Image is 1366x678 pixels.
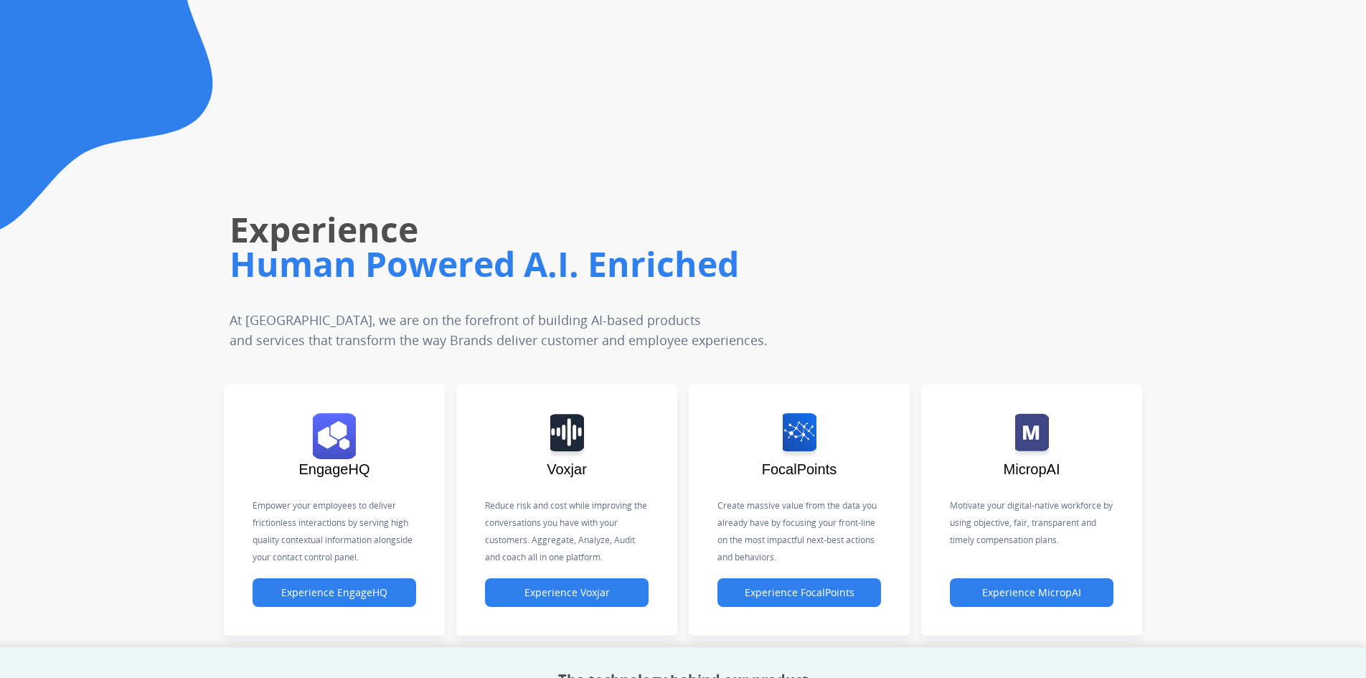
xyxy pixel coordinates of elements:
[253,578,416,607] button: Experience EngageHQ
[783,413,816,459] img: logo
[253,587,416,599] a: Experience EngageHQ
[950,587,1113,599] a: Experience MicropAI
[717,497,881,566] p: Create massive value from the data you already have by focusing your front-line on the most impac...
[299,461,370,477] span: EngageHQ
[253,497,416,566] p: Empower your employees to deliver frictionless interactions by serving high quality contextual in...
[1004,461,1060,477] span: MicropAI
[485,497,649,566] p: Reduce risk and cost while improving the conversations you have with your customers. Aggregate, A...
[547,461,587,477] span: Voxjar
[717,578,881,607] button: Experience FocalPoints
[717,587,881,599] a: Experience FocalPoints
[762,461,837,477] span: FocalPoints
[230,241,964,287] h1: Human Powered A.I. Enriched
[550,413,584,459] img: logo
[230,207,964,253] h1: Experience
[230,310,872,350] p: At [GEOGRAPHIC_DATA], we are on the forefront of building AI-based products and services that tra...
[950,578,1113,607] button: Experience MicropAI
[950,497,1113,549] p: Motivate your digital-native workforce by using objective, fair, transparent and timely compensat...
[313,413,356,459] img: logo
[485,587,649,599] a: Experience Voxjar
[1015,413,1049,459] img: logo
[485,578,649,607] button: Experience Voxjar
